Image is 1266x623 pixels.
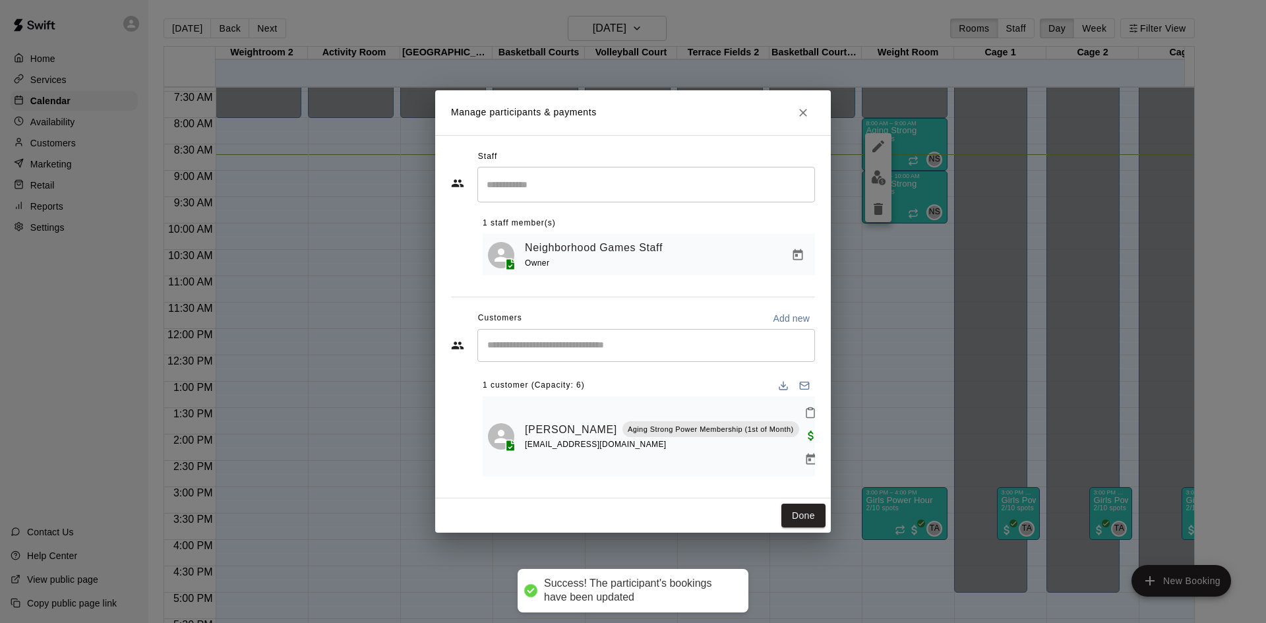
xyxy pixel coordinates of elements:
span: Customers [478,308,522,329]
div: Allyn Paul [488,423,514,450]
button: Done [781,504,826,528]
button: Manage bookings & payment [799,448,823,471]
button: Add new [768,308,815,329]
a: Neighborhood Games Staff [525,239,663,256]
svg: Customers [451,339,464,352]
button: Manage bookings & payment [786,243,810,267]
p: Aging Strong Power Membership (1st of Month) [628,424,794,435]
svg: Staff [451,177,464,190]
span: Staff [478,146,497,167]
p: Manage participants & payments [451,105,597,119]
span: 1 staff member(s) [483,213,556,234]
div: Start typing to search customers... [477,329,815,362]
span: 1 customer (Capacity: 6) [483,375,585,396]
span: Paid with Credit [799,429,823,440]
div: Search staff [477,167,815,202]
a: [PERSON_NAME] [525,421,617,438]
span: [EMAIL_ADDRESS][DOMAIN_NAME] [525,440,667,449]
div: Success! The participant's bookings have been updated [544,577,735,605]
div: Neighborhood Games Staff [488,242,514,268]
button: Download list [773,375,794,396]
button: Email participants [794,375,815,396]
span: Owner [525,258,549,268]
button: Mark attendance [799,401,822,424]
button: Close [791,101,815,125]
p: Add new [773,312,810,325]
